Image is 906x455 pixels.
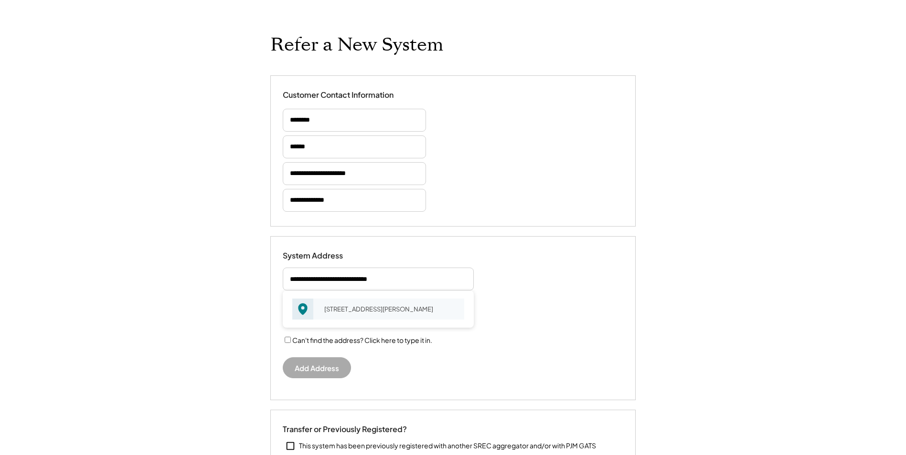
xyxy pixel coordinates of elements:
button: Add Address [283,357,351,378]
h1: Refer a New System [270,34,443,56]
label: Can't find the address? Click here to type it in. [292,336,432,344]
div: Transfer or Previously Registered? [283,424,407,434]
div: Customer Contact Information [283,90,394,100]
div: [STREET_ADDRESS][PERSON_NAME] [318,302,464,316]
div: This system has been previously registered with another SREC aggregator and/or with PJM GATS [299,441,596,451]
div: System Address [283,251,378,261]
